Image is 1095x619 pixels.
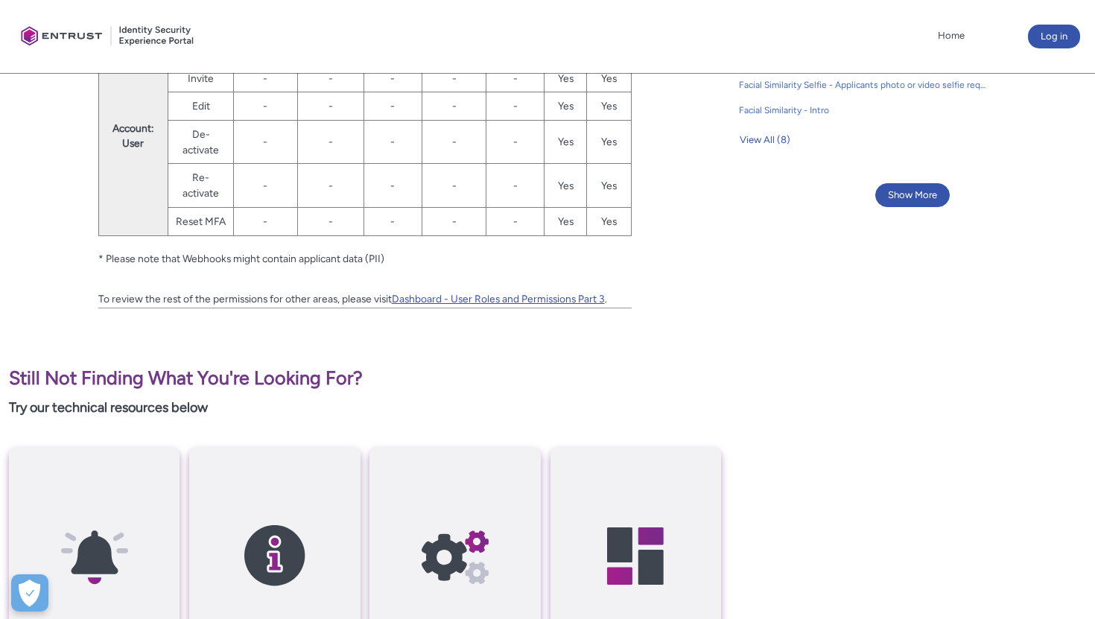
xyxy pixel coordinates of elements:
[364,92,422,121] td: -
[545,64,587,92] td: Yes
[364,64,422,92] td: -
[739,104,986,117] span: Facial Similarity - Intro
[364,207,422,235] td: -
[9,398,721,418] p: Try our technical resources below
[364,164,422,207] td: -
[486,64,545,92] td: -
[739,128,791,152] button: View All (8)
[422,207,486,235] td: -
[297,164,364,207] td: -
[587,121,632,164] td: Yes
[422,64,486,92] td: -
[364,121,422,164] td: -
[233,64,297,92] td: -
[297,121,364,164] td: -
[545,92,587,121] td: Yes
[98,236,632,267] p: * Please note that Webhooks might contain applicant data (PII)
[98,276,632,306] div: To review the rest of the permissions for other areas, please visit .
[297,92,364,121] td: -
[739,78,986,92] span: Facial Similarity Selfie - Applicants photo or video selfie requirements
[168,64,234,92] td: Invite
[297,64,364,92] td: -
[587,207,632,235] td: Yes
[587,64,632,92] td: Yes
[739,98,986,123] a: Facial Similarity - Intro
[422,121,486,164] td: -
[545,164,587,207] td: Yes
[739,72,986,98] a: Facial Similarity Selfie - Applicants photo or video selfie requirements
[545,207,587,235] td: Yes
[168,121,234,164] td: De-activate
[1028,25,1080,48] button: Log in
[233,92,297,121] td: -
[875,183,950,207] button: Show More
[545,121,587,164] td: Yes
[11,574,48,612] button: Open Preferences
[422,164,486,207] td: -
[422,92,486,121] td: -
[486,207,545,235] td: -
[233,207,297,235] td: -
[740,129,790,151] span: View All (8)
[486,92,545,121] td: -
[168,164,234,207] td: Re-activate
[233,164,297,207] td: -
[11,574,48,612] div: Cookie Preferences
[486,121,545,164] td: -
[587,164,632,207] td: Yes
[934,25,968,47] a: Home
[233,121,297,164] td: -
[486,164,545,207] td: -
[587,92,632,121] td: Yes
[168,207,234,235] td: Reset MFA
[9,364,721,393] p: Still Not Finding What You're Looking For?
[297,207,364,235] td: -
[112,122,153,150] strong: Account: User
[392,293,605,305] a: Dashboard - User Roles and Permissions Part 3
[168,92,234,121] td: Edit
